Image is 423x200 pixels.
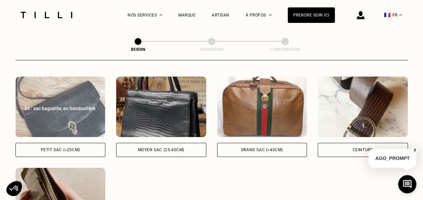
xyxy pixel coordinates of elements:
img: Tilli retouche votre Petit sac (<25cm) [15,76,106,137]
img: Tilli retouche votre Ceinture [318,76,408,137]
img: Menu déroulant à propos [269,14,272,16]
img: Menu déroulant [160,14,162,16]
div: Ex : sac baguette, en bandoulière [23,105,98,112]
img: menu déroulant [399,14,402,16]
img: Tilli retouche votre Grand sac (>40cm) [217,76,307,137]
p: AGO_PROMPT [368,149,416,168]
img: icône connexion [357,11,364,19]
div: Besoin [104,47,172,52]
div: Moyen sac (25-40cm) [138,148,184,152]
button: X [411,146,418,154]
img: Logo du service de couturière Tilli [18,12,75,18]
div: Ceinture [352,148,373,152]
span: 🇫🇷 [384,12,391,18]
div: Estimation [178,47,245,52]
div: Petit sac (<25cm) [41,148,80,152]
a: Marque [178,13,196,18]
a: Prendre soin ici [288,7,335,23]
img: Tilli retouche votre Moyen sac (25-40cm) [116,76,206,137]
div: Grand sac (>40cm) [241,148,283,152]
div: Confirmation [251,47,319,52]
a: Artisan [212,13,230,18]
